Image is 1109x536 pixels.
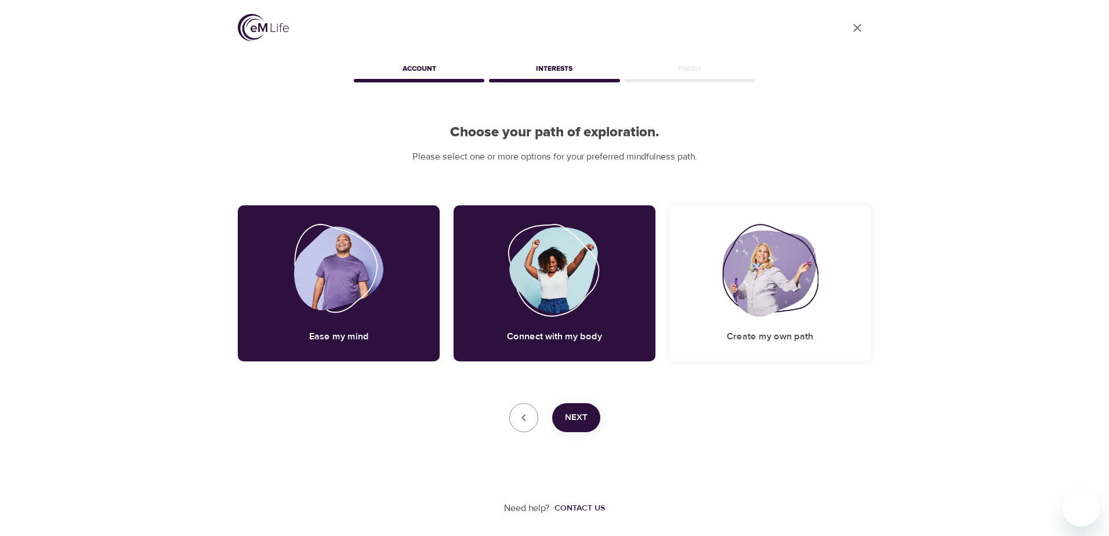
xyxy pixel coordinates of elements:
[504,502,550,515] p: Need help?
[238,14,289,41] img: logo
[552,403,600,432] button: Next
[1063,490,1100,527] iframe: Button to launch messaging window
[554,502,605,514] div: Contact us
[669,205,871,361] div: Create my own pathCreate my own path
[454,205,655,361] div: Connect with my bodyConnect with my body
[507,331,602,343] h5: Connect with my body
[309,331,369,343] h5: Ease my mind
[550,502,605,514] a: Contact us
[294,224,384,317] img: Ease my mind
[565,410,588,425] span: Next
[722,224,818,317] img: Create my own path
[843,14,871,42] a: close
[508,224,601,317] img: Connect with my body
[238,205,440,361] div: Ease my mindEase my mind
[238,150,871,164] p: Please select one or more options for your preferred mindfulness path.
[727,331,813,343] h5: Create my own path
[238,124,871,141] h2: Choose your path of exploration.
